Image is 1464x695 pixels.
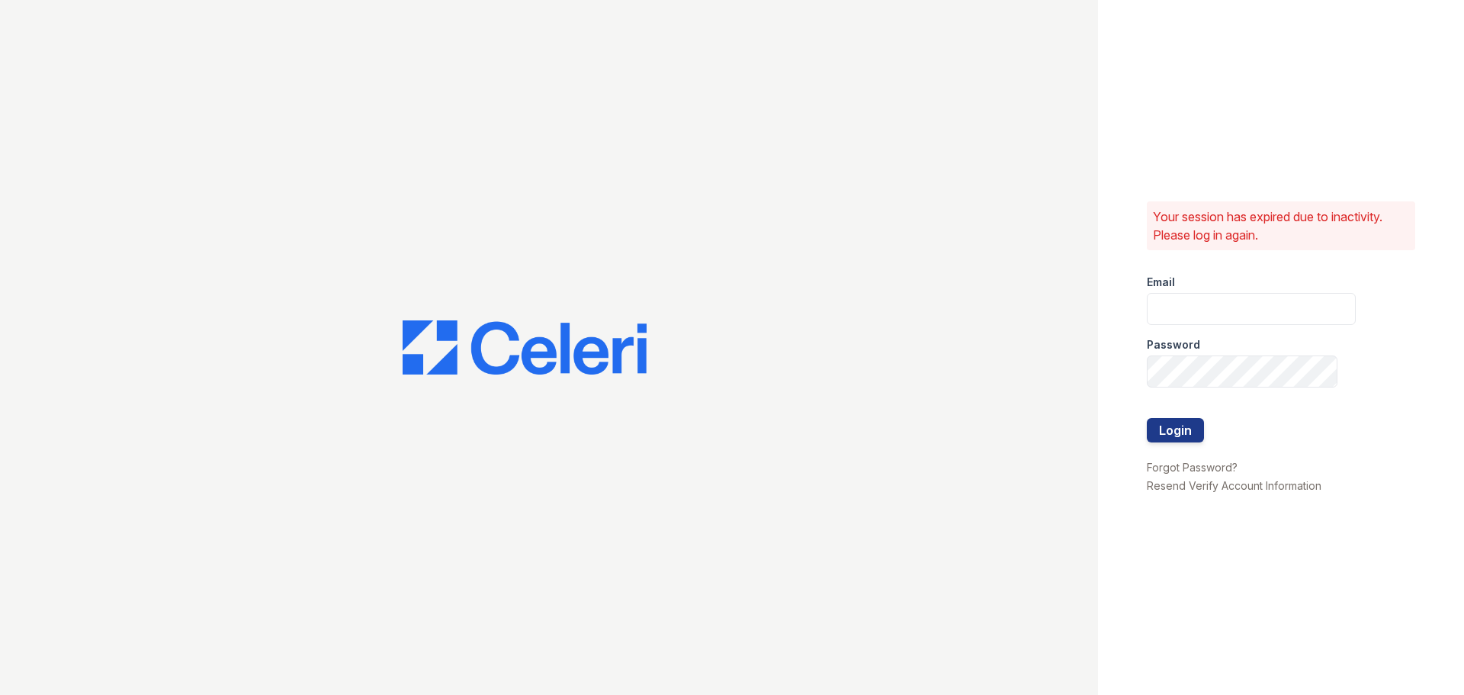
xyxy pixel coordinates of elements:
[1147,275,1175,290] label: Email
[1147,418,1204,442] button: Login
[1153,208,1409,244] p: Your session has expired due to inactivity. Please log in again.
[403,320,647,375] img: CE_Logo_Blue-a8612792a0a2168367f1c8372b55b34899dd931a85d93a1a3d3e32e68fde9ad4.png
[1147,337,1200,352] label: Password
[1147,479,1321,492] a: Resend Verify Account Information
[1147,461,1238,474] a: Forgot Password?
